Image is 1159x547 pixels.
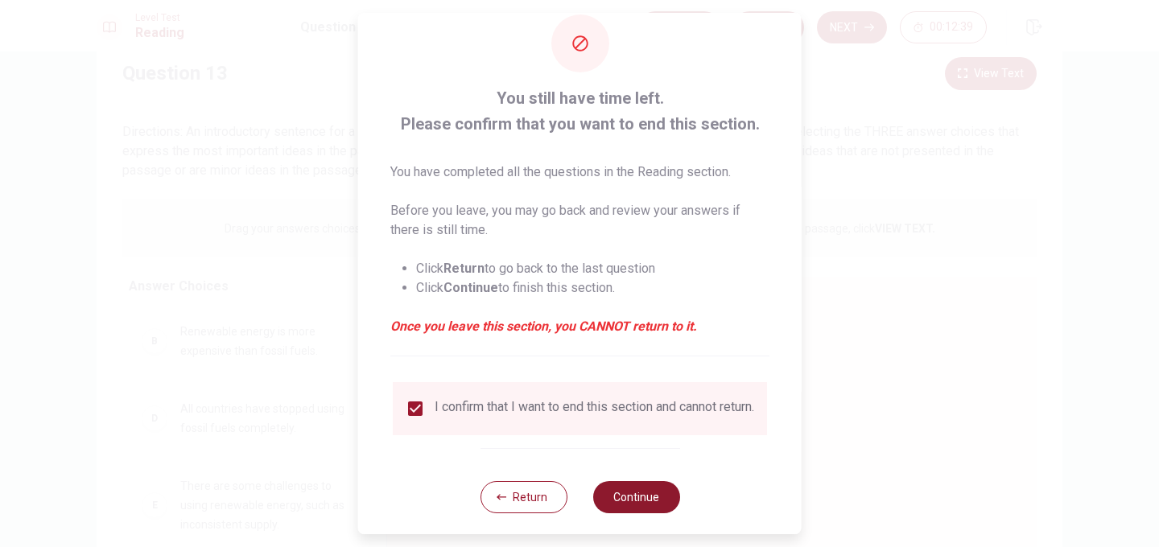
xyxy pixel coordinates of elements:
[390,85,769,137] span: You still have time left. Please confirm that you want to end this section.
[435,399,754,418] div: I confirm that I want to end this section and cannot return.
[390,201,769,240] p: Before you leave, you may go back and review your answers if there is still time.
[443,280,498,295] strong: Continue
[592,481,679,513] button: Continue
[480,481,567,513] button: Return
[416,278,769,298] li: Click to finish this section.
[390,317,769,336] em: Once you leave this section, you CANNOT return to it.
[390,162,769,182] p: You have completed all the questions in the Reading section.
[443,261,485,276] strong: Return
[416,259,769,278] li: Click to go back to the last question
